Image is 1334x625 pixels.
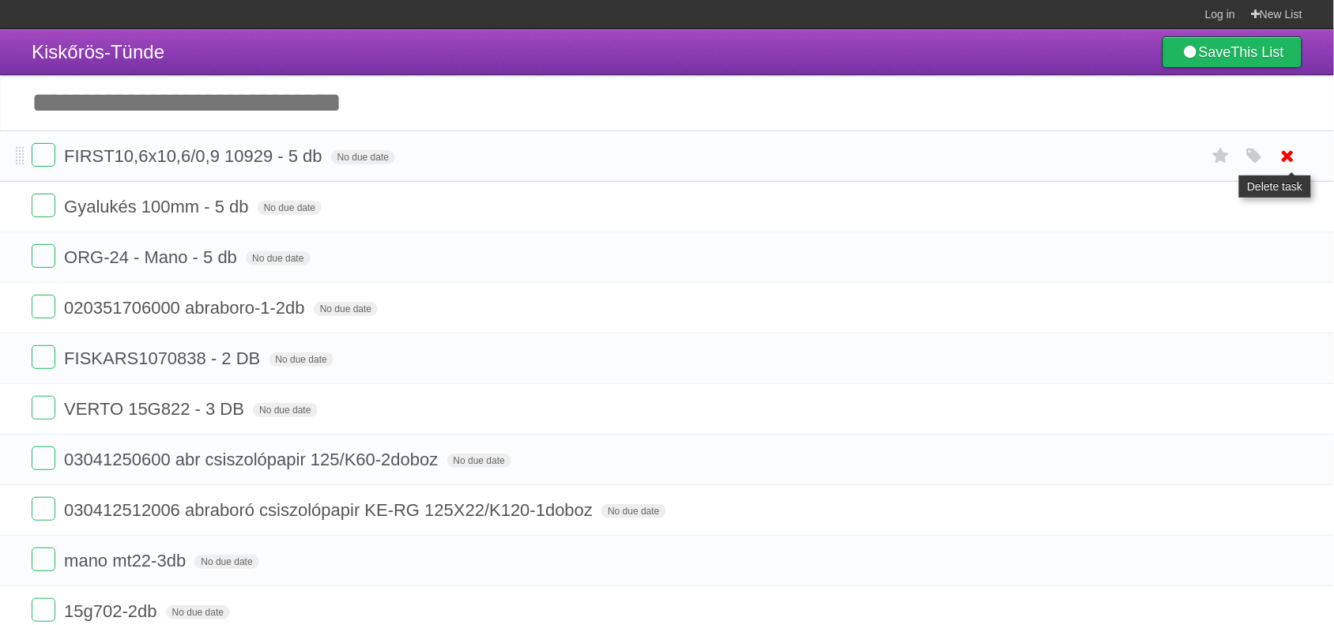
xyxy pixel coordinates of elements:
span: 03041250600 abr csiszolópapir 125/K60-2doboz [64,450,442,469]
span: 15g702-2db [64,601,160,621]
span: FIRST10,6x10,6/0,9 10929 - 5 db [64,146,326,166]
span: No due date [246,251,310,265]
span: VERTO 15G822 - 3 DB [64,399,248,419]
label: Done [32,396,55,420]
b: This List [1231,44,1284,60]
span: Kiskőrös-Tünde [32,41,164,62]
a: SaveThis List [1163,36,1302,68]
span: No due date [331,150,395,164]
span: 020351706000 abraboro-1-2db [64,298,309,318]
span: 030412512006 abraboró csiszolópapir KE-RG 125X22/K120-1doboz [64,500,597,520]
label: Done [32,446,55,470]
label: Done [32,497,55,521]
label: Star task [1206,143,1236,169]
label: Done [32,295,55,318]
label: Done [32,598,55,622]
span: No due date [601,504,665,518]
label: Done [32,345,55,369]
span: No due date [253,403,317,417]
span: ORG-24 - Mano - 5 db [64,247,241,267]
span: Gyalukés 100mm - 5 db [64,197,253,216]
label: Done [32,548,55,571]
label: Done [32,244,55,268]
span: No due date [258,201,322,215]
label: Done [32,194,55,217]
span: No due date [166,605,230,619]
span: No due date [269,352,333,367]
span: mano mt22-3db [64,551,190,570]
span: No due date [194,555,258,569]
label: Done [32,143,55,167]
span: No due date [314,302,378,316]
span: No due date [447,454,511,468]
span: FISKARS1070838 - 2 DB [64,348,264,368]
